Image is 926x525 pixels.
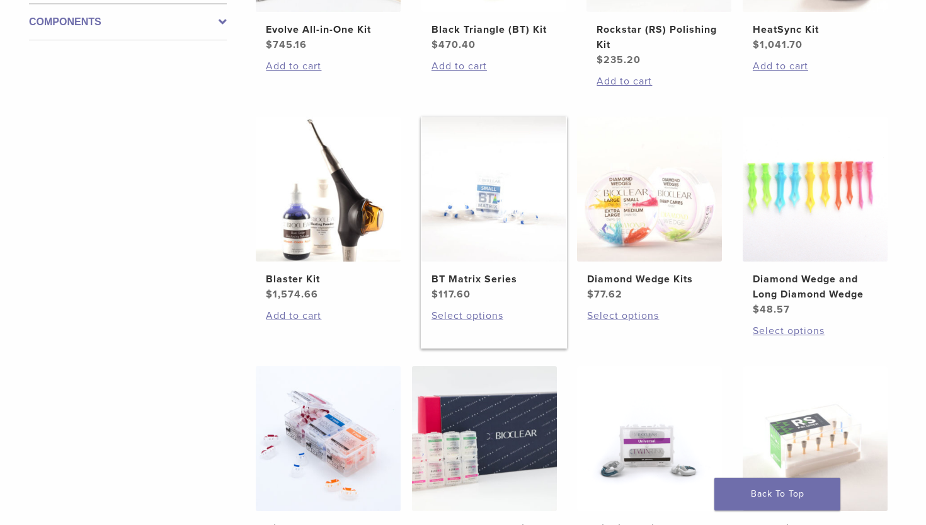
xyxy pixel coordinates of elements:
[597,54,641,66] bdi: 235.20
[256,366,401,511] img: Bioclear Evolve Posterior Matrix Series
[753,303,760,316] span: $
[432,38,438,51] span: $
[577,117,722,262] img: Diamond Wedge Kits
[587,288,622,301] bdi: 77.62
[576,117,723,302] a: Diamond Wedge KitsDiamond Wedge Kits $77.62
[432,38,476,51] bdi: 470.40
[266,288,273,301] span: $
[753,22,877,37] h2: HeatSync Kit
[432,288,471,301] bdi: 117.60
[587,288,594,301] span: $
[753,323,877,338] a: Select options for “Diamond Wedge and Long Diamond Wedge”
[743,117,888,262] img: Diamond Wedge and Long Diamond Wedge
[412,366,557,511] img: Complete HD Anterior Kit
[421,117,566,262] img: BT Matrix Series
[587,308,712,323] a: Select options for “Diamond Wedge Kits”
[743,366,888,511] img: RS Polisher
[577,366,722,511] img: TwinRing Universal
[753,272,877,302] h2: Diamond Wedge and Long Diamond Wedge
[29,14,227,30] label: Components
[255,117,402,302] a: Blaster KitBlaster Kit $1,574.66
[597,22,721,52] h2: Rockstar (RS) Polishing Kit
[266,308,391,323] a: Add to cart: “Blaster Kit”
[266,288,318,301] bdi: 1,574.66
[266,22,391,37] h2: Evolve All-in-One Kit
[432,288,438,301] span: $
[266,38,307,51] bdi: 745.16
[714,478,840,511] a: Back To Top
[753,303,790,316] bdi: 48.57
[266,38,273,51] span: $
[742,117,889,317] a: Diamond Wedge and Long Diamond WedgeDiamond Wedge and Long Diamond Wedge $48.57
[256,117,401,262] img: Blaster Kit
[587,272,712,287] h2: Diamond Wedge Kits
[753,38,803,51] bdi: 1,041.70
[432,272,556,287] h2: BT Matrix Series
[597,54,603,66] span: $
[753,38,760,51] span: $
[432,22,556,37] h2: Black Triangle (BT) Kit
[432,308,556,323] a: Select options for “BT Matrix Series”
[421,117,568,302] a: BT Matrix SeriesBT Matrix Series $117.60
[266,272,391,287] h2: Blaster Kit
[266,59,391,74] a: Add to cart: “Evolve All-in-One Kit”
[432,59,556,74] a: Add to cart: “Black Triangle (BT) Kit”
[753,59,877,74] a: Add to cart: “HeatSync Kit”
[597,74,721,89] a: Add to cart: “Rockstar (RS) Polishing Kit”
